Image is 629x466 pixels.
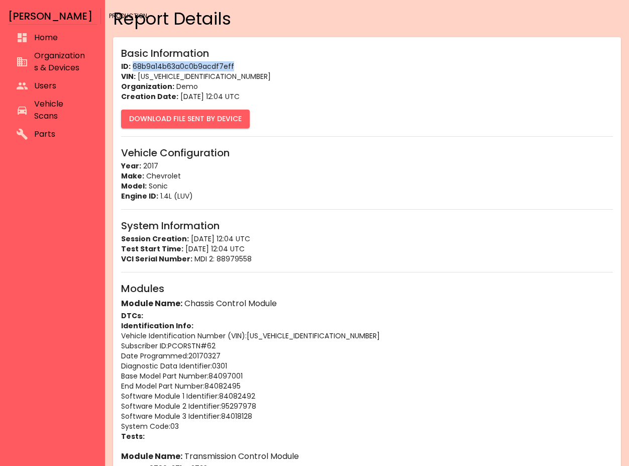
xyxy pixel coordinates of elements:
p: System Code : 03 [121,421,613,431]
strong: VIN: [121,71,136,81]
strong: Engine ID: [121,191,158,201]
span: Users [34,80,89,92]
span: Home [34,32,89,44]
p: [DATE] 12:04 UTC [121,91,613,102]
p: [DATE] 12:04 UTC [121,244,613,254]
h4: Report Details [113,8,621,29]
span: Organizations & Devices [34,50,89,74]
p: Vehicle Identification Number (VIN) : [US_VEHICLE_IDENTIFICATION_NUMBER] [121,331,613,341]
strong: Organization: [121,81,174,91]
p: Date Programmed : 20170327 [121,351,613,361]
h6: Transmission Control Module [121,449,613,463]
strong: Module Name: [121,298,182,309]
strong: Make: [121,171,144,181]
strong: DTCs: [121,311,143,321]
strong: VCI Serial Number: [121,254,192,264]
span: Vehicle Scans [34,98,89,122]
strong: Session Creation: [121,234,189,244]
p: Software Module 2 Identifier : 95297978 [121,401,613,411]
p: [US_VEHICLE_IDENTIFICATION_NUMBER] [121,71,613,81]
strong: ID: [121,61,131,71]
h6: Chassis Control Module [121,297,613,311]
strong: Test Start Time: [121,244,183,254]
strong: Tests: [121,431,145,441]
p: Software Module 3 Identifier : 84018128 [121,411,613,421]
p: 1.4L (LUV) [121,191,613,201]
p: Demo [121,81,613,91]
h6: Basic Information [121,45,613,61]
h6: System Information [121,218,613,234]
p: [DATE] 12:04 UTC [121,234,613,244]
p: MDI 2: 88979558 [121,254,613,264]
h6: Vehicle Configuration [121,145,613,161]
strong: Model: [121,181,147,191]
p: Diagnostic Data Identifier : 0301 [121,361,613,371]
strong: Year: [121,161,141,171]
p: 2017 [121,161,613,171]
strong: Creation Date: [121,91,178,102]
span: Parts [34,128,89,140]
p: Chevrolet [121,171,613,181]
button: Download File Sent By Device [121,110,250,128]
p: Base Model Part Number : 84097001 [121,371,613,381]
p: Subscriber ID : PCORSTN#62 [121,341,613,351]
p: Software Module 1 Identifier : 84082492 [121,391,613,401]
h6: Modules [121,281,613,297]
p: End Model Part Number : 84082495 [121,381,613,391]
h6: [PERSON_NAME] [8,8,92,24]
p: Sonic [121,181,613,191]
strong: Identification Info: [121,321,193,331]
strong: Module Name: [121,450,182,462]
p: 68b9a14b63a0c0b9acdf7eff [121,61,613,71]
